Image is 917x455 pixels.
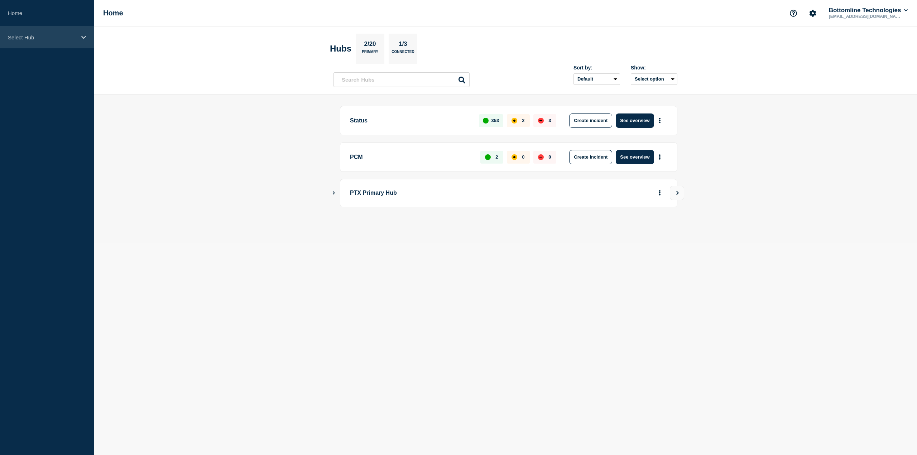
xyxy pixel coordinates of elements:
p: Select Hub [8,34,77,40]
p: 1/3 [396,40,410,50]
p: Connected [392,50,414,57]
button: See overview [616,150,654,164]
div: down [538,154,544,160]
p: [EMAIL_ADDRESS][DOMAIN_NAME] [827,14,902,19]
div: affected [512,154,517,160]
input: Search Hubs [333,72,470,87]
button: Show Connected Hubs [332,190,336,196]
button: View [670,186,684,200]
p: 0 [522,154,524,160]
div: up [485,154,491,160]
p: 0 [548,154,551,160]
h1: Home [103,9,123,17]
button: Select option [631,73,677,85]
p: 2 [522,118,524,123]
button: See overview [616,113,654,128]
button: Support [786,6,801,21]
button: Create incident [569,150,612,164]
div: down [538,118,544,124]
div: up [483,118,489,124]
p: 2 [495,154,498,160]
p: 3 [548,118,551,123]
p: PCM [350,150,472,164]
h2: Hubs [330,44,351,54]
button: More actions [655,114,664,127]
div: Show: [631,65,677,71]
button: Account settings [805,6,820,21]
button: More actions [655,150,664,164]
p: Primary [362,50,378,57]
p: Status [350,113,471,128]
p: 2/20 [361,40,379,50]
button: More actions [655,187,664,200]
div: Sort by: [573,65,620,71]
button: Create incident [569,113,612,128]
div: affected [512,118,517,124]
p: PTX Primary Hub [350,187,548,200]
p: 353 [491,118,499,123]
select: Sort by [573,73,620,85]
button: Bottomline Technologies [827,7,909,14]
